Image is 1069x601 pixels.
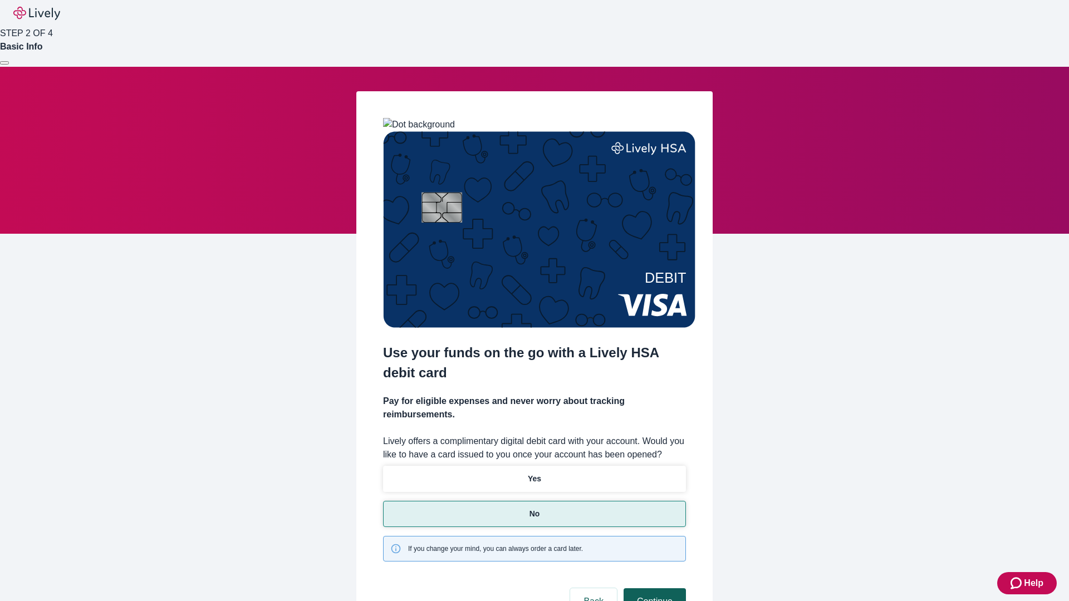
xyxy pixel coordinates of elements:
svg: Zendesk support icon [1011,577,1024,590]
p: Yes [528,473,541,485]
button: Yes [383,466,686,492]
p: No [529,508,540,520]
h2: Use your funds on the go with a Lively HSA debit card [383,343,686,383]
h4: Pay for eligible expenses and never worry about tracking reimbursements. [383,395,686,421]
span: If you change your mind, you can always order a card later. [408,544,583,554]
img: Lively [13,7,60,20]
span: Help [1024,577,1043,590]
img: Debit card [383,131,695,328]
button: No [383,501,686,527]
label: Lively offers a complimentary digital debit card with your account. Would you like to have a card... [383,435,686,461]
button: Zendesk support iconHelp [997,572,1057,594]
img: Dot background [383,118,455,131]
